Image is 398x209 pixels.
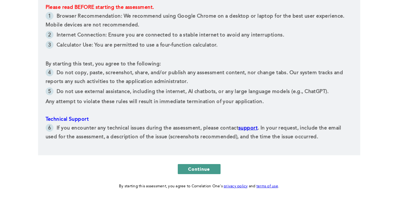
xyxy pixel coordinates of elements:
span: Continue [188,166,210,172]
div: By starting this assessment, you agree to Correlation One's and . [119,183,279,190]
span: Do not copy, paste, screenshot, share, and/or publish any assessment content, nor change tabs. Ou... [46,70,345,84]
span: Do not use external assistance, including the internet, AI chatbots, or any large language models... [57,89,328,94]
a: support [238,126,258,131]
a: privacy policy [224,184,248,188]
span: By starting this test, you agree to the following: [46,62,161,67]
span: Any attempt to violate these rules will result in immediate termination of your application. [46,99,264,104]
span: Calculator Use: You are permitted to use a four-function calculator. [57,43,218,48]
span: Technical Support [46,117,89,122]
span: Browser Recommendation: We recommend using Google Chrome on a desktop or laptop for the best user... [46,14,346,28]
span: If you encounter any technical issues during the assessment, please contact [57,126,238,131]
a: terms of use [256,184,278,188]
span: Please read BEFORE starting the assessment. [46,5,154,10]
button: Continue [178,164,221,174]
span: Internet Connection: Ensure you are connected to a stable internet to avoid any interruptions. [57,33,284,38]
span: . In your request, include the email used for the assessment, a description of the issue (screens... [46,126,343,140]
